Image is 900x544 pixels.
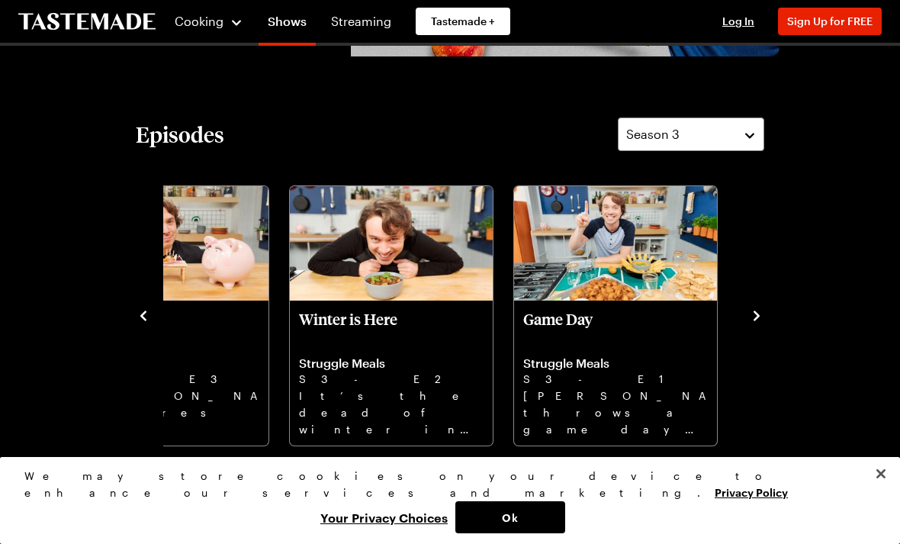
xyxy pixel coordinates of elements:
[618,117,764,151] button: Season 3
[523,310,708,346] p: Game Day
[722,14,754,27] span: Log In
[523,356,708,371] p: Struggle Meals
[514,186,717,446] div: Game Day
[136,121,224,148] h2: Episodes
[864,457,898,491] button: Close
[513,182,737,447] div: 10 / 10
[523,310,708,436] a: Game Day
[288,182,513,447] div: 9 / 10
[75,310,259,346] p: [DATE]
[299,356,484,371] p: Struggle Meals
[299,310,484,346] p: Winter is Here
[708,14,769,29] button: Log In
[18,13,156,31] a: To Tastemade Home Page
[66,186,268,446] div: Valentine's Day
[313,501,455,533] button: Your Privacy Choices
[514,186,717,301] img: Game Day
[299,310,484,436] a: Winter is Here
[64,182,288,447] div: 8 / 10
[455,501,565,533] button: Ok
[75,388,259,436] p: [PERSON_NAME] prepares a Valentine’s Day dinner for under $15 with a bistro-style theme to up the...
[416,8,510,35] a: Tastemade +
[75,356,259,371] p: Struggle Meals
[290,186,493,446] div: Winter is Here
[787,14,873,27] span: Sign Up for FREE
[299,371,484,388] p: S3 - E2
[24,468,863,533] div: Privacy
[259,3,316,46] a: Shows
[299,388,484,436] p: It’s the dead of winter in [PERSON_NAME]’s kitchen, which means it’s that time for hearty, delici...
[175,14,223,28] span: Cooking
[24,468,863,501] div: We may store cookies on your device to enhance our services and marketing.
[66,186,268,301] img: Valentine's Day
[290,186,493,301] img: Winter is Here
[715,484,788,499] a: More information about your privacy, opens in a new tab
[136,305,151,324] button: navigate to previous item
[75,310,259,436] a: Valentine's Day
[626,125,680,143] span: Season 3
[75,371,259,388] p: S3 - E3
[523,388,708,436] p: [PERSON_NAME] throws a game day party for under $25 and shows us how to prep some fan-favorite fi...
[749,305,764,324] button: navigate to next item
[778,8,882,35] button: Sign Up for FREE
[431,14,495,29] span: Tastemade +
[174,3,243,40] button: Cooking
[523,371,708,388] p: S3 - E1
